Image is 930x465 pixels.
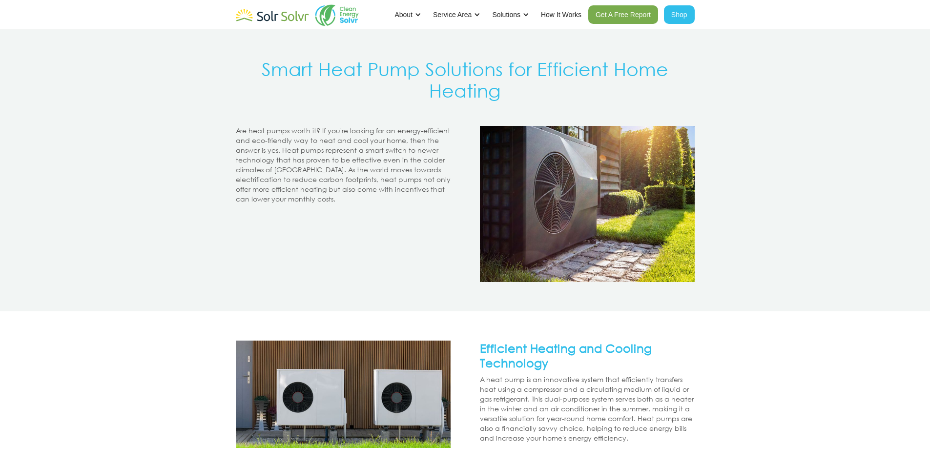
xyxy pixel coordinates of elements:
[480,375,695,443] p: A heat pump is an innovative system that efficiently transfers heat using a compressor and a circ...
[236,341,451,448] img: Two heat pump condensing units installed outside Ontario house for efficient heating system insta...
[480,126,695,282] img: Heat pump installation by Solr Solvr in Ontario residential yard on sunny day by professional hea...
[480,341,652,370] strong: Efficient Heating and Cooling Technology
[588,5,658,24] a: Get A Free Report
[664,5,695,24] a: Shop
[236,59,695,121] h1: Smart Heat Pump Solutions for Efficient Home Heating
[236,126,451,204] p: Are heat pumps worth it? If you're looking for an energy-efficient and eco-friendly way to heat a...
[433,10,472,20] div: Service Area
[394,10,413,20] div: About
[492,10,520,20] div: Solutions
